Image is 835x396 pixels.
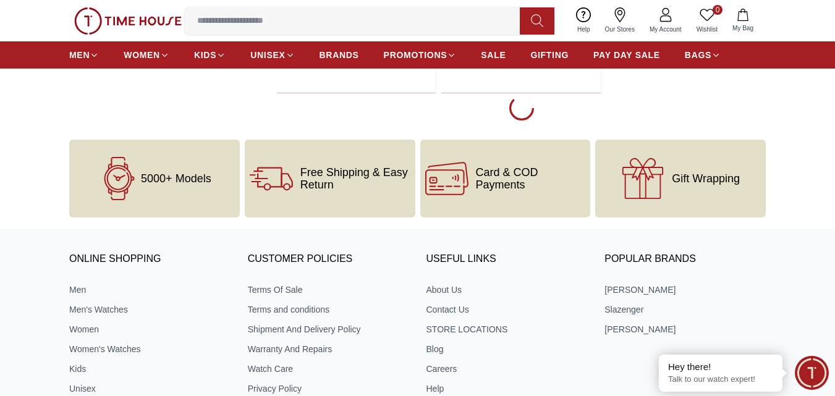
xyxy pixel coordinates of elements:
a: PROMOTIONS [384,44,457,66]
a: Warranty And Repairs [248,343,409,355]
a: Help [426,382,588,395]
a: STORE LOCATIONS [426,323,588,335]
a: MEN [69,44,99,66]
span: KIDS [194,49,216,61]
a: Women's Watches [69,343,231,355]
a: Contact Us [426,303,588,316]
a: Men [69,284,231,296]
span: MEN [69,49,90,61]
span: 0 [713,5,723,15]
a: Our Stores [598,5,642,36]
button: My Bag [725,6,761,35]
span: WOMEN [124,49,160,61]
span: Wishlist [692,25,723,34]
a: Men's Watches [69,303,231,316]
div: Hey there! [668,361,773,373]
span: GIFTING [530,49,569,61]
a: Shipment And Delivery Policy [248,323,409,335]
a: Slazenger [604,303,766,316]
a: Women [69,323,231,335]
a: SALE [481,44,506,66]
span: My Account [645,25,687,34]
span: My Bag [727,23,758,33]
h3: CUSTOMER POLICIES [248,250,409,269]
a: Terms Of Sale [248,284,409,296]
a: KIDS [194,44,226,66]
a: [PERSON_NAME] [604,284,766,296]
a: Kids [69,363,231,375]
a: UNISEX [250,44,294,66]
a: 0Wishlist [689,5,725,36]
a: BRANDS [320,44,359,66]
a: Blog [426,343,588,355]
span: BRANDS [320,49,359,61]
span: PAY DAY SALE [593,49,660,61]
a: Privacy Policy [248,382,409,395]
a: Careers [426,363,588,375]
span: BAGS [685,49,711,61]
h3: USEFUL LINKS [426,250,588,269]
span: 5000+ Models [141,172,211,185]
span: Free Shipping & Easy Return [300,166,410,191]
span: PROMOTIONS [384,49,447,61]
span: UNISEX [250,49,285,61]
span: Our Stores [600,25,640,34]
img: ... [74,7,182,35]
a: Watch Care [248,363,409,375]
span: SALE [481,49,506,61]
a: Help [570,5,598,36]
span: Card & COD Payments [476,166,586,191]
div: Chat Widget [795,356,829,390]
a: About Us [426,284,588,296]
a: BAGS [685,44,721,66]
span: Help [572,25,595,34]
a: PAY DAY SALE [593,44,660,66]
a: [PERSON_NAME] [604,323,766,335]
a: Unisex [69,382,231,395]
h3: ONLINE SHOPPING [69,250,231,269]
h3: Popular Brands [604,250,766,269]
span: Gift Wrapping [672,172,740,185]
a: Terms and conditions [248,303,409,316]
a: GIFTING [530,44,569,66]
p: Talk to our watch expert! [668,374,773,385]
a: WOMEN [124,44,169,66]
